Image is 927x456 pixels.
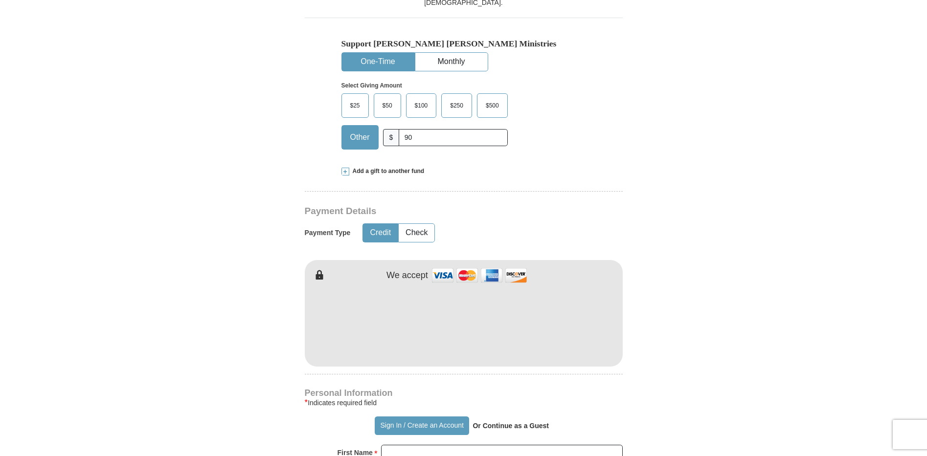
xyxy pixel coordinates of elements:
h5: Support [PERSON_NAME] [PERSON_NAME] Ministries [341,39,586,49]
h5: Payment Type [305,229,351,237]
input: Other Amount [399,129,507,146]
div: Indicates required field [305,397,623,409]
span: $ [383,129,400,146]
span: $25 [345,98,365,113]
button: Check [399,224,434,242]
h4: Personal Information [305,389,623,397]
span: Other [345,130,375,145]
span: $500 [481,98,504,113]
button: Credit [363,224,398,242]
img: credit cards accepted [430,265,528,286]
strong: Or Continue as a Guest [473,422,549,430]
button: Sign In / Create an Account [375,416,469,435]
strong: Select Giving Amount [341,82,402,89]
button: Monthly [415,53,488,71]
h3: Payment Details [305,206,554,217]
h4: We accept [386,270,428,281]
button: One-Time [342,53,414,71]
span: $100 [410,98,433,113]
span: $50 [378,98,397,113]
span: $250 [445,98,468,113]
span: Add a gift to another fund [349,167,425,175]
